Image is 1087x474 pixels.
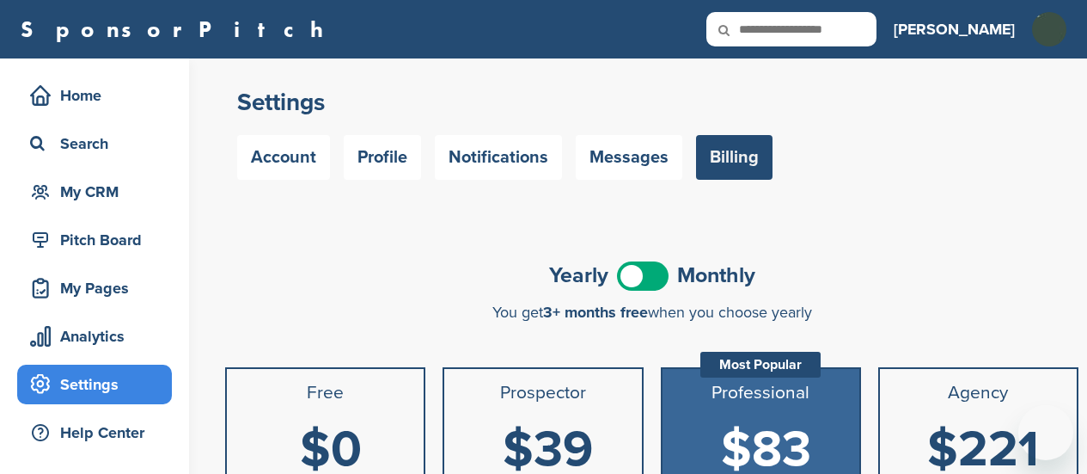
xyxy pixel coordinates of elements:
div: Search [26,128,172,159]
h3: Free [234,383,417,403]
div: Most Popular [700,352,821,378]
div: You get when you choose yearly [225,304,1078,321]
div: My CRM [26,176,172,207]
a: Help Center [17,413,172,452]
span: 3+ months free [543,303,648,322]
div: Pitch Board [26,225,172,255]
div: My Pages [26,273,172,304]
a: Pitch Board [17,220,172,260]
a: My Pages [17,268,172,308]
a: Billing [696,135,773,180]
a: Search [17,124,172,163]
a: [PERSON_NAME] [894,10,1015,48]
h3: Professional [669,383,852,403]
h3: [PERSON_NAME] [894,17,1015,41]
a: Messages [576,135,682,180]
a: Settings [17,365,172,404]
a: SponsorPitch [21,18,334,40]
h3: Agency [887,383,1070,403]
h3: Prospector [451,383,634,403]
a: Profile [344,135,421,180]
a: My CRM [17,172,172,212]
div: Help Center [26,417,172,448]
span: Yearly [549,265,608,286]
h2: Settings [237,87,1066,118]
span: Monthly [677,265,755,286]
div: Home [26,80,172,111]
a: Home [17,76,172,115]
iframe: Button to launch messaging window [1018,405,1073,460]
div: Analytics [26,321,172,352]
a: Account [237,135,330,180]
div: Settings [26,369,172,400]
a: Notifications [435,135,562,180]
a: Analytics [17,317,172,356]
